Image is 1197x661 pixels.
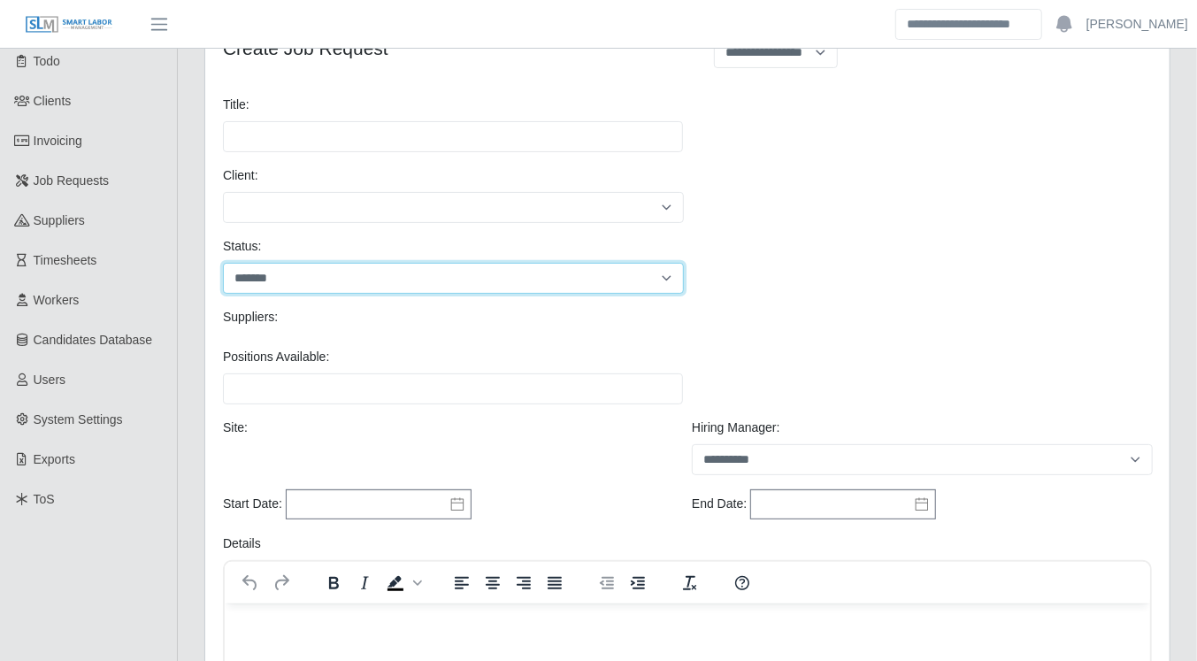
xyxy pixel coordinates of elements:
button: Decrease indent [592,571,622,596]
span: Clients [34,94,72,108]
body: Rich Text Area. Press ALT-0 for help. [14,14,911,34]
label: Start Date: [223,495,282,513]
button: Increase indent [623,571,653,596]
span: Exports [34,452,75,466]
button: Undo [235,571,265,596]
button: Redo [266,571,296,596]
label: Status: [223,237,262,256]
label: Site: [223,419,248,437]
label: Client: [223,166,258,185]
span: System Settings [34,412,123,427]
span: Candidates Database [34,333,153,347]
span: Todo [34,54,60,68]
img: SLM Logo [25,15,113,35]
button: Help [727,571,757,596]
button: Italic [349,571,380,596]
label: Positions Available: [223,348,329,366]
span: Job Requests [34,173,110,188]
label: Hiring Manager: [692,419,780,437]
span: Users [34,373,66,387]
span: Timesheets [34,253,97,267]
button: Bold [318,571,349,596]
div: Background color Black [380,571,425,596]
span: Workers [34,293,80,307]
button: Clear formatting [675,571,705,596]
label: Suppliers: [223,308,278,327]
button: Justify [540,571,570,596]
span: ToS [34,492,55,506]
span: Invoicing [34,134,82,148]
button: Align center [478,571,508,596]
label: Details [223,534,261,553]
label: End Date: [692,495,747,513]
span: Suppliers [34,213,85,227]
a: [PERSON_NAME] [1086,15,1188,34]
button: Align right [509,571,539,596]
label: Title: [223,96,249,114]
input: Search [895,9,1042,40]
button: Align left [447,571,477,596]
